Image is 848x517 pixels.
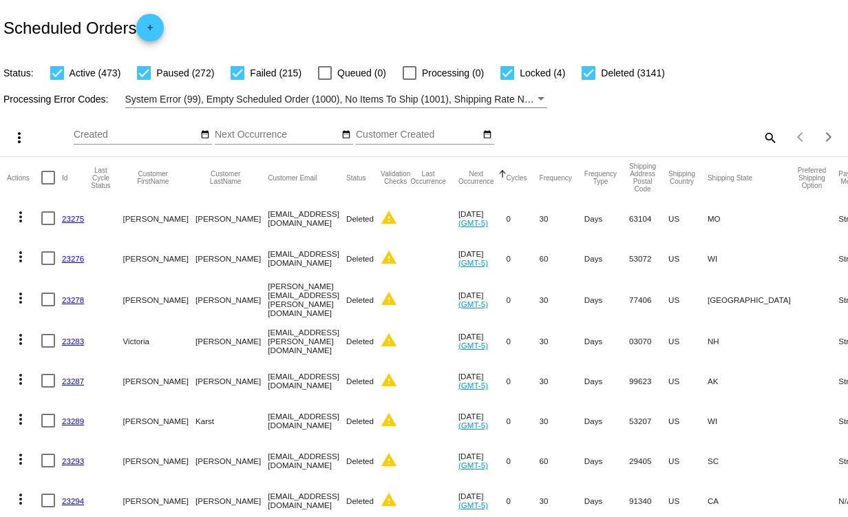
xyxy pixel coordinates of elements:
a: 23275 [62,214,84,223]
mat-cell: [PERSON_NAME] [123,401,195,441]
span: Deleted [346,337,374,346]
button: Change sorting for NextOccurrenceUtc [458,170,494,185]
mat-cell: [DATE] [458,198,507,238]
mat-cell: 77406 [629,278,668,321]
mat-cell: 53072 [629,238,668,278]
h2: Scheduled Orders [3,14,164,41]
button: Change sorting for LastProcessingCycleId [91,167,110,189]
mat-cell: [GEOGRAPHIC_DATA] [708,278,798,321]
mat-cell: AK [708,361,798,401]
button: Next page [815,123,842,151]
a: (GMT-5) [458,461,488,469]
mat-cell: US [668,238,708,278]
button: Change sorting for Cycles [507,173,527,182]
mat-cell: US [668,361,708,401]
a: 23287 [62,377,84,386]
mat-icon: search [761,127,778,148]
mat-cell: US [668,441,708,481]
mat-icon: more_vert [12,371,29,388]
span: Deleted (3141) [601,65,665,81]
mat-cell: [PERSON_NAME] [195,198,268,238]
mat-cell: 0 [507,238,540,278]
mat-cell: 63104 [629,198,668,238]
mat-cell: 30 [540,198,584,238]
mat-icon: more_vert [12,411,29,428]
mat-cell: 03070 [629,321,668,361]
mat-icon: date_range [483,129,492,140]
input: Next Occurrence [215,129,339,140]
mat-cell: Days [584,198,629,238]
mat-header-cell: Validation Checks [381,157,410,198]
span: Status: [3,67,34,78]
mat-icon: warning [381,249,397,266]
input: Customer Created [356,129,480,140]
span: Active (473) [70,65,121,81]
mat-cell: WI [708,401,798,441]
mat-icon: add [142,23,158,39]
button: Change sorting for Frequency [540,173,572,182]
span: Deleted [346,416,374,425]
mat-cell: [DATE] [458,401,507,441]
a: 23293 [62,456,84,465]
mat-icon: more_vert [12,331,29,348]
span: Deleted [346,496,374,505]
mat-icon: more_vert [11,129,28,146]
mat-cell: [PERSON_NAME] [195,441,268,481]
button: Change sorting for ShippingState [708,173,752,182]
button: Change sorting for Status [346,173,365,182]
mat-icon: more_vert [12,249,29,265]
mat-cell: 30 [540,321,584,361]
mat-cell: Days [584,321,629,361]
mat-icon: warning [381,412,397,428]
mat-icon: warning [381,332,397,348]
mat-cell: [DATE] [458,321,507,361]
mat-cell: 53207 [629,401,668,441]
mat-header-cell: Actions [7,157,41,198]
mat-icon: date_range [200,129,210,140]
mat-icon: warning [381,372,397,388]
mat-cell: US [668,401,708,441]
input: Created [74,129,198,140]
a: (GMT-5) [458,421,488,430]
mat-cell: US [668,321,708,361]
mat-cell: 0 [507,361,540,401]
span: Failed (215) [250,65,301,81]
mat-cell: [PERSON_NAME] [195,278,268,321]
mat-cell: US [668,198,708,238]
mat-cell: [EMAIL_ADDRESS][DOMAIN_NAME] [268,401,346,441]
a: 23283 [62,337,84,346]
mat-icon: more_vert [12,451,29,467]
span: Deleted [346,254,374,263]
mat-cell: SC [708,441,798,481]
button: Change sorting for ShippingCountry [668,170,695,185]
mat-icon: date_range [341,129,351,140]
mat-cell: Days [584,278,629,321]
a: 23294 [62,496,84,505]
mat-cell: 0 [507,321,540,361]
a: (GMT-5) [458,299,488,308]
span: Deleted [346,214,374,223]
a: 23276 [62,254,84,263]
a: 23289 [62,416,84,425]
span: Locked (4) [520,65,565,81]
mat-cell: [PERSON_NAME] [123,441,195,481]
mat-cell: 0 [507,401,540,441]
mat-cell: [PERSON_NAME] [123,278,195,321]
mat-cell: 29405 [629,441,668,481]
mat-cell: 30 [540,278,584,321]
span: Processing (0) [422,65,484,81]
mat-cell: WI [708,238,798,278]
button: Change sorting for CustomerFirstName [123,170,183,185]
button: Change sorting for Id [62,173,67,182]
mat-cell: 60 [540,238,584,278]
mat-cell: [EMAIL_ADDRESS][DOMAIN_NAME] [268,238,346,278]
mat-icon: more_vert [12,290,29,306]
a: (GMT-5) [458,341,488,350]
mat-cell: 0 [507,278,540,321]
mat-cell: [PERSON_NAME] [195,321,268,361]
mat-cell: [DATE] [458,441,507,481]
mat-cell: Days [584,441,629,481]
mat-cell: [PERSON_NAME][EMAIL_ADDRESS][PERSON_NAME][DOMAIN_NAME] [268,278,346,321]
button: Change sorting for LastOccurrenceUtc [410,170,446,185]
span: Deleted [346,377,374,386]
